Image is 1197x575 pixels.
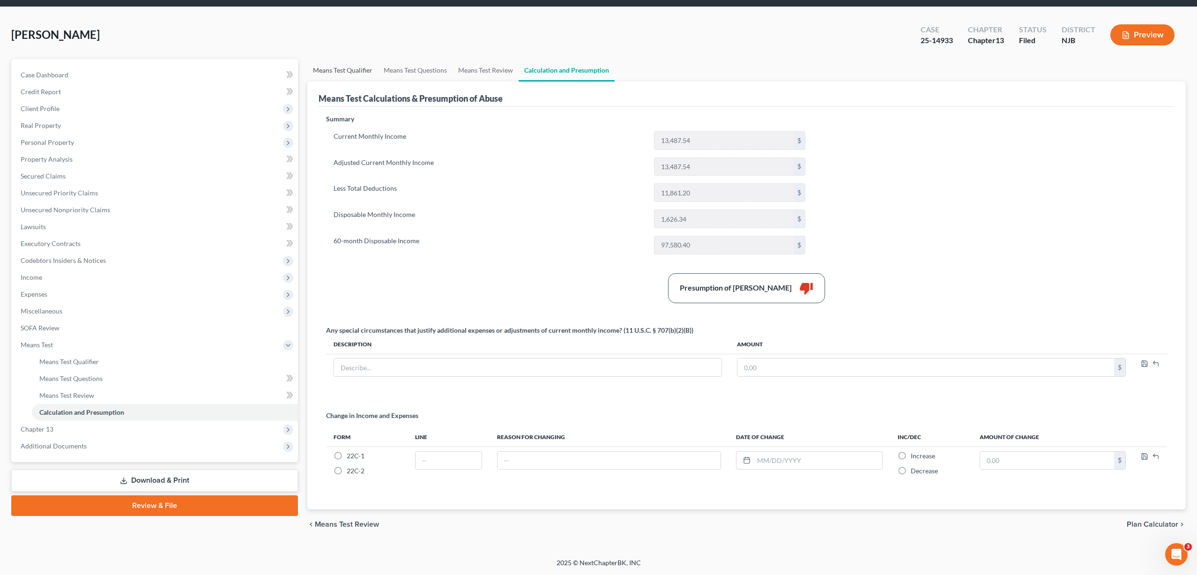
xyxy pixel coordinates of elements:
[21,239,81,247] span: Executory Contracts
[21,341,53,349] span: Means Test
[754,452,882,470] input: MM/DD/YYYY
[1062,24,1095,35] div: District
[307,521,379,528] button: chevron_left Means Test Review
[453,59,519,82] a: Means Test Review
[332,558,866,575] div: 2025 © NextChapterBK, INC
[21,256,106,264] span: Codebtors Insiders & Notices
[21,307,62,315] span: Miscellaneous
[21,155,73,163] span: Property Analysis
[21,273,42,281] span: Income
[911,452,935,460] span: Increase
[890,428,972,447] th: Inc/Dec
[326,335,729,354] th: Description
[329,236,650,254] label: 60-month Disposable Income
[13,218,298,235] a: Lawsuits
[654,184,793,202] input: 0.00
[921,35,953,46] div: 25-14933
[996,36,1004,45] span: 13
[329,131,650,150] label: Current Monthly Income
[319,93,503,104] div: Means Test Calculations & Presumption of Abuse
[39,374,103,382] span: Means Test Questions
[13,185,298,202] a: Unsecured Priority Claims
[1178,521,1186,528] i: chevron_right
[1114,358,1125,376] div: $
[729,335,1133,354] th: Amount
[307,521,315,528] i: chevron_left
[490,428,729,447] th: Reason for Changing
[21,172,66,180] span: Secured Claims
[654,132,793,149] input: 0.00
[1019,24,1047,35] div: Status
[794,132,805,149] div: $
[794,210,805,228] div: $
[799,281,813,295] i: thumb_down
[329,209,650,228] label: Disposable Monthly Income
[39,391,94,399] span: Means Test Review
[11,495,298,516] a: Review & File
[347,467,364,475] span: 22C-2
[408,428,490,447] th: Line
[307,59,378,82] a: Means Test Qualifier
[39,408,124,416] span: Calculation and Presumption
[980,452,1114,470] input: 0.00
[32,387,298,404] a: Means Test Review
[794,236,805,254] div: $
[498,452,721,470] input: --
[794,158,805,176] div: $
[21,88,61,96] span: Credit Report
[416,452,482,470] input: --
[1062,35,1095,46] div: NJB
[39,358,99,366] span: Means Test Qualifier
[326,114,813,124] p: Summary
[21,138,74,146] span: Personal Property
[11,470,298,492] a: Download & Print
[21,324,59,332] span: SOFA Review
[1184,543,1192,551] span: 3
[32,353,298,370] a: Means Test Qualifier
[737,358,1114,376] input: 0.00
[794,184,805,202] div: $
[32,370,298,387] a: Means Test Questions
[921,24,953,35] div: Case
[13,67,298,83] a: Case Dashboard
[13,168,298,185] a: Secured Claims
[21,121,61,129] span: Real Property
[21,71,68,79] span: Case Dashboard
[21,189,98,197] span: Unsecured Priority Claims
[654,210,793,228] input: 0.00
[326,411,418,420] p: Change in Income and Expenses
[680,283,792,293] div: Presumption of [PERSON_NAME]
[347,452,364,460] span: 22C-1
[329,183,650,202] label: Less Total Deductions
[519,59,615,82] a: Calculation and Presumption
[21,105,59,112] span: Client Profile
[21,223,46,231] span: Lawsuits
[1165,543,1188,566] iframe: Intercom live chat
[21,290,47,298] span: Expenses
[1110,24,1175,45] button: Preview
[1019,35,1047,46] div: Filed
[13,235,298,252] a: Executory Contracts
[968,24,1004,35] div: Chapter
[21,442,87,450] span: Additional Documents
[654,236,793,254] input: 0.00
[32,404,298,421] a: Calculation and Presumption
[13,202,298,218] a: Unsecured Nonpriority Claims
[972,428,1133,447] th: Amount of Change
[13,83,298,100] a: Credit Report
[654,158,793,176] input: 0.00
[21,425,53,433] span: Chapter 13
[21,206,110,214] span: Unsecured Nonpriority Claims
[1114,452,1125,470] div: $
[968,35,1004,46] div: Chapter
[13,151,298,168] a: Property Analysis
[334,358,721,376] input: Describe...
[1127,521,1186,528] button: Plan Calculator chevron_right
[1127,521,1178,528] span: Plan Calculator
[315,521,379,528] span: Means Test Review
[326,428,408,447] th: Form
[329,157,650,176] label: Adjusted Current Monthly Income
[378,59,453,82] a: Means Test Questions
[729,428,890,447] th: Date of Change
[13,320,298,336] a: SOFA Review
